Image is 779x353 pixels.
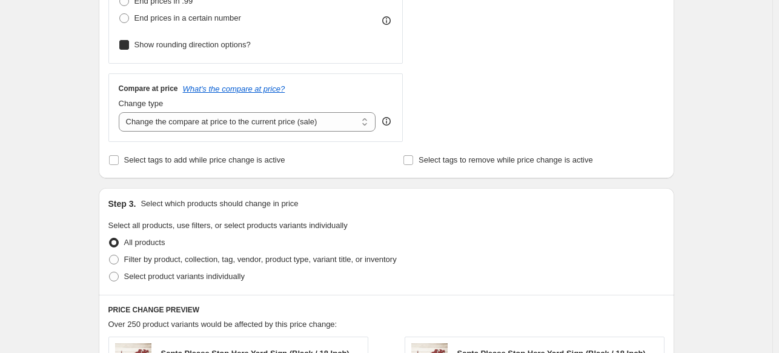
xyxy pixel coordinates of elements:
span: End prices in a certain number [134,13,241,22]
span: Change type [119,99,164,108]
h6: PRICE CHANGE PREVIEW [108,305,665,315]
button: What's the compare at price? [183,84,285,93]
h3: Compare at price [119,84,178,93]
p: Select which products should change in price [141,198,298,210]
span: Over 250 product variants would be affected by this price change: [108,320,337,329]
span: Select tags to add while price change is active [124,155,285,164]
span: Select product variants individually [124,272,245,281]
span: Show rounding direction options? [134,40,251,49]
h2: Step 3. [108,198,136,210]
span: All products [124,238,165,247]
span: Filter by product, collection, tag, vendor, product type, variant title, or inventory [124,255,397,264]
div: help [380,115,393,127]
span: Select all products, use filters, or select products variants individually [108,221,348,230]
span: Select tags to remove while price change is active [419,155,593,164]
